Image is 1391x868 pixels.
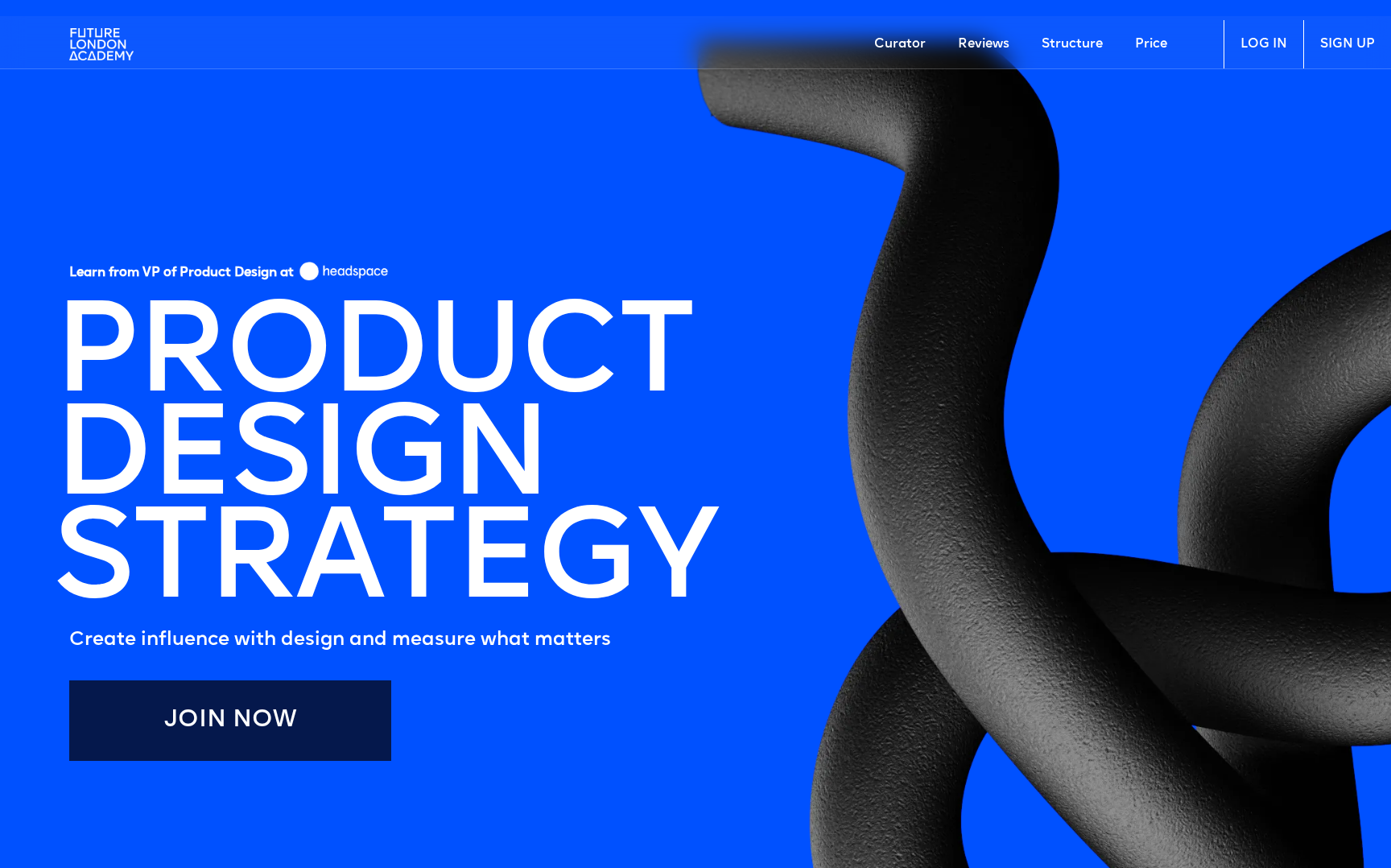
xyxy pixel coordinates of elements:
a: LOG IN [1224,20,1303,68]
a: Join Now [69,680,391,761]
a: Reviews [942,20,1026,68]
a: Price [1119,20,1183,68]
h5: Learn from VP of Product Design at [69,265,294,287]
a: Structure [1026,20,1119,68]
h1: PRODUCT DESIGN STRATEGY [53,307,716,616]
a: Curator [858,20,942,68]
h5: Create influence with design and measure what matters [69,624,716,656]
a: SIGN UP [1303,20,1391,68]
